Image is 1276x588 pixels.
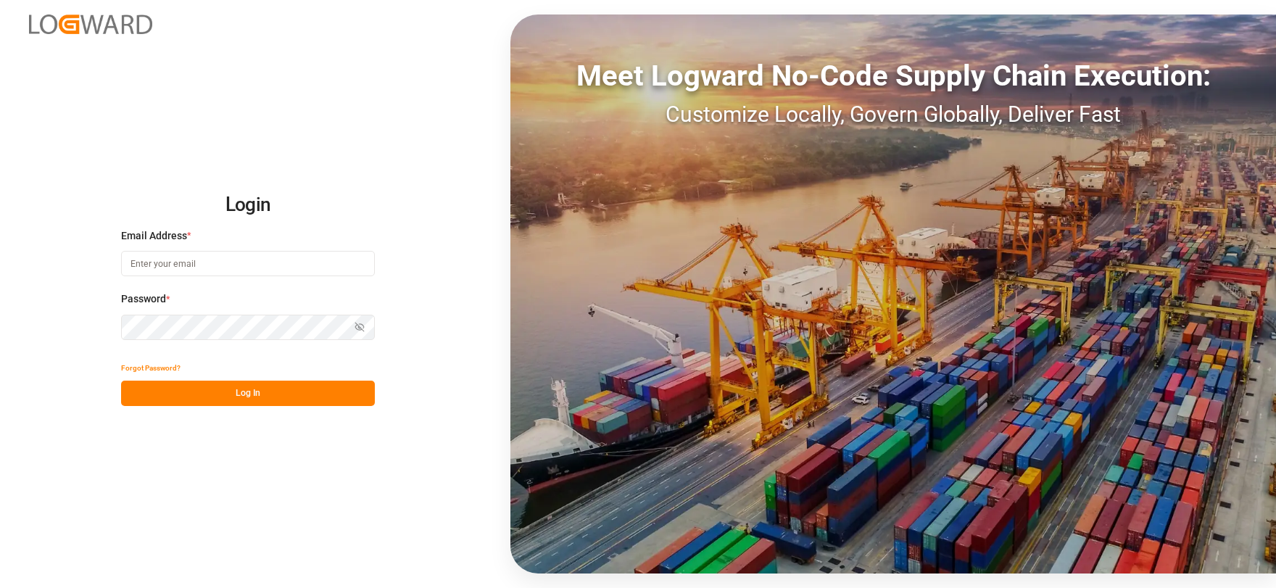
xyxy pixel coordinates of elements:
img: Logward_new_orange.png [29,15,152,34]
div: Customize Locally, Govern Globally, Deliver Fast [510,98,1276,131]
button: Forgot Password? [121,355,181,381]
span: Password [121,291,166,307]
h2: Login [121,182,375,228]
input: Enter your email [121,251,375,276]
span: Email Address [121,228,187,244]
button: Log In [121,381,375,406]
div: Meet Logward No-Code Supply Chain Execution: [510,54,1276,98]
